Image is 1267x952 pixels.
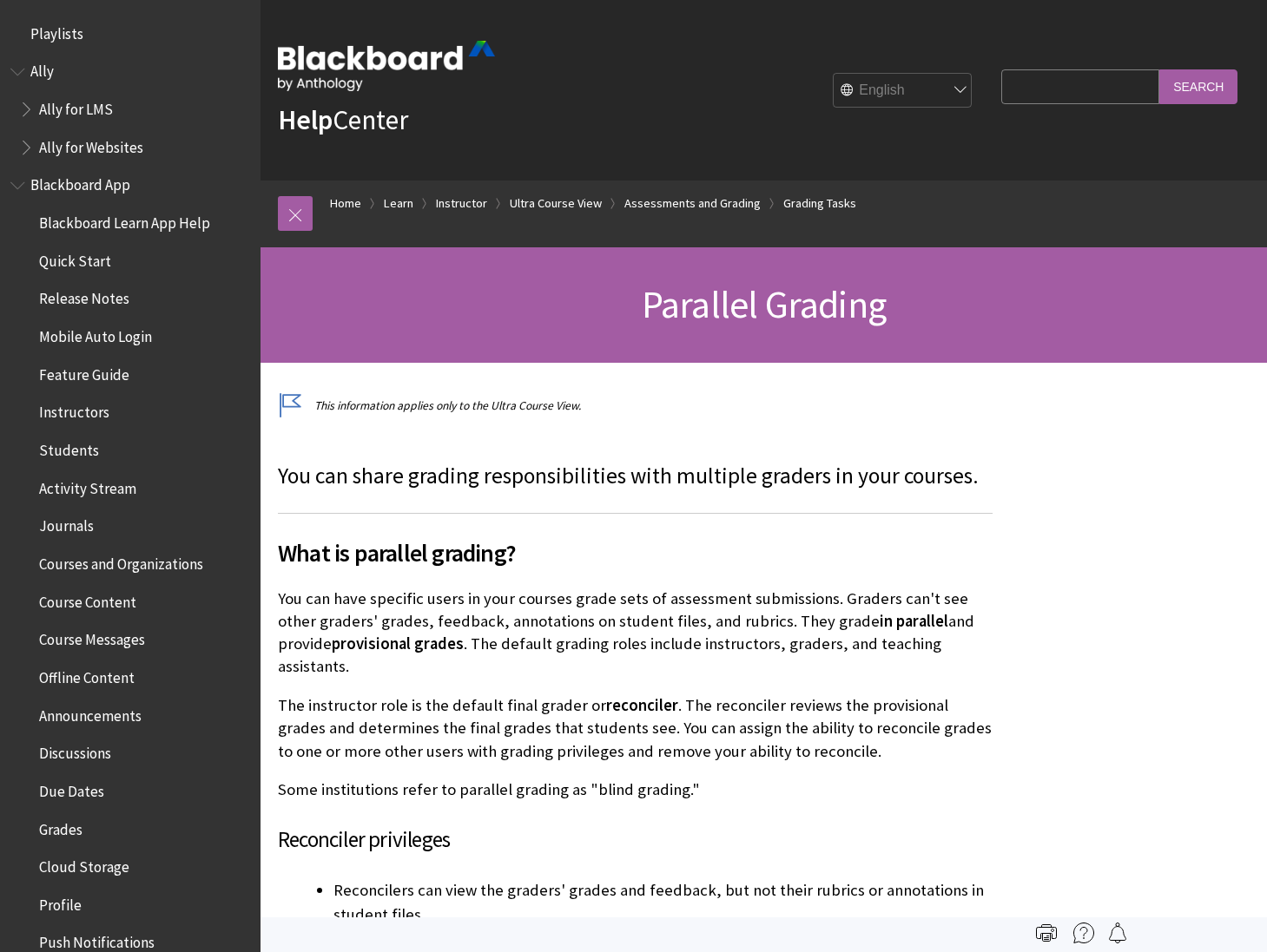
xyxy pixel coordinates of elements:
[39,626,145,649] span: Course Messages
[330,193,361,214] a: Home
[624,193,761,214] a: Assessments and Grading
[834,73,973,108] select: Site Language Selector
[1107,922,1128,943] img: Follow this page
[278,41,495,91] img: Blackboard by Anthology
[39,285,129,308] span: Release Notes
[39,360,129,384] span: Feature Guide
[39,512,94,535] span: Journals
[436,193,487,214] a: Instructor
[39,549,203,573] span: Courses and Organizations
[1036,922,1057,943] img: Print
[278,778,993,801] p: Some institutions refer to parallel grading as "blind grading."
[880,611,948,631] span: in parallel
[30,57,54,81] span: Ally
[333,878,993,927] li: Reconcilers can view the graders' grades and feedback, but not their rubrics or annotations in st...
[278,102,333,137] strong: Help
[10,19,250,49] nav: Book outline for Playlists
[39,95,113,118] span: Ally for LMS
[278,397,993,414] p: This information applies only to the Ultra Course View.
[39,474,136,497] span: Activity Stream
[278,694,993,763] p: The instructor role is the default final grader or . The reconciler reviews the provisional grade...
[278,535,993,571] span: What is parallel grading?
[39,739,111,762] span: Discussions
[278,102,408,137] a: HelpCenter
[39,663,135,686] span: Offline Content
[1159,69,1237,103] input: Search
[510,193,602,214] a: Ultra Course View
[39,398,109,422] span: Instructors
[39,208,210,232] span: Blackboard Learn App Help
[278,588,993,679] p: You can have specific users in your courses grade sets of assessment submissions. Graders can't s...
[39,133,143,156] span: Ally for Websites
[10,57,250,162] nav: Book outline for Anthology Ally Help
[783,193,856,214] a: Grading Tasks
[39,852,129,876] span: Cloud Storage
[1073,922,1094,943] img: More help
[39,777,104,800] span: Due Dates
[39,588,136,611] span: Course Content
[30,171,130,194] span: Blackboard App
[39,890,82,914] span: Profile
[39,929,155,952] span: Push Notifications
[332,634,464,653] span: provisional grades
[39,322,152,345] span: Mobile Auto Login
[278,824,993,857] h3: Reconciler privileges
[278,461,993,492] p: You can share grading responsibilities with multiple graders in your courses.
[39,436,99,459] span: Students
[606,695,678,715] span: reconciler
[30,19,83,43] span: Playlists
[642,280,886,328] span: Parallel Grading
[39,246,111,270] span: Quick Start
[384,193,413,214] a: Learn
[39,815,82,838] span: Grades
[39,701,142,725] span: Announcements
